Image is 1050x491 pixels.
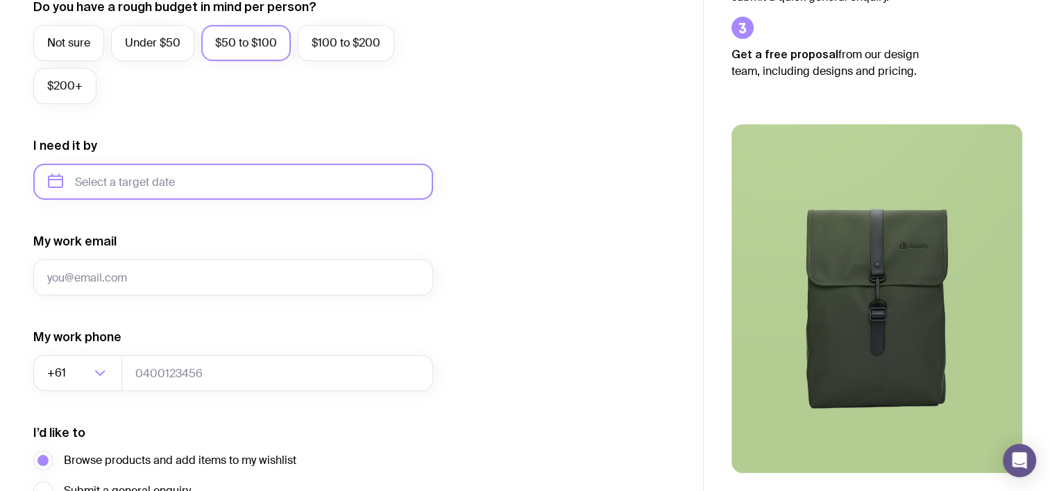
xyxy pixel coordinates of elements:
div: Search for option [33,355,122,391]
input: 0400123456 [121,355,433,391]
label: I need it by [33,137,97,154]
label: My work phone [33,329,121,345]
span: +61 [47,355,69,391]
label: $200+ [33,68,96,104]
input: you@email.com [33,259,433,295]
input: Search for option [69,355,90,391]
label: My work email [33,233,117,250]
label: $50 to $100 [201,25,291,61]
input: Select a target date [33,164,433,200]
strong: Get a free proposal [731,48,838,60]
label: Not sure [33,25,104,61]
span: Browse products and add items to my wishlist [64,452,296,469]
label: $100 to $200 [298,25,394,61]
label: Under $50 [111,25,194,61]
div: Open Intercom Messenger [1003,444,1036,477]
label: I’d like to [33,424,85,441]
p: from our design team, including designs and pricing. [731,46,940,80]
